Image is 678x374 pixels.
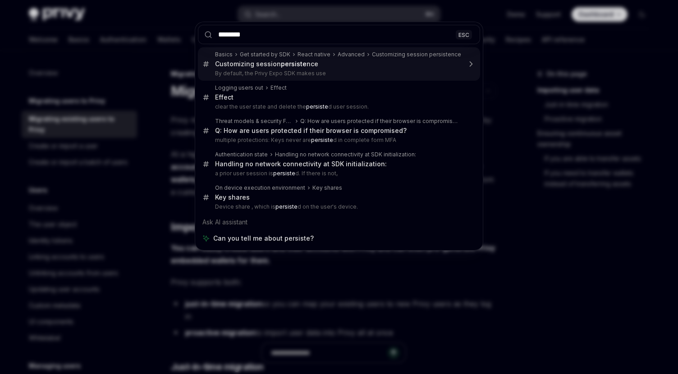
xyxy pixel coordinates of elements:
div: Effect [215,93,234,101]
div: Basics [215,51,233,58]
div: Q: How are users protected if their browser is compromised? [215,127,407,135]
span: Can you tell me about persiste? [213,234,314,243]
p: Device share , which is d on the user's device. [215,203,461,210]
p: multiple protections: Keys never are d in complete form MFA [215,137,461,144]
div: Key shares [215,193,250,201]
div: Customizing session persistence [372,51,461,58]
div: Key shares [312,184,342,192]
div: Handling no network connectivity at SDK initialization: [215,160,387,168]
b: persiste [281,60,307,68]
div: Customizing session nce [215,60,318,68]
b: persiste [311,137,333,143]
div: Effect [270,84,287,91]
b: persiste [306,103,328,110]
p: By default, the Privy Expo SDK makes use [215,70,461,77]
b: persiste [275,203,298,210]
div: Q: How are users protected if their browser is compromised? [300,118,461,125]
div: Authentication state [215,151,268,158]
p: clear the user state and delete the d user session. [215,103,461,110]
div: On device execution environment [215,184,305,192]
p: a prior user session is d. If there is not, [215,170,461,177]
div: React native [298,51,330,58]
div: Threat models & security FAQ [215,118,293,125]
div: Get started by SDK [240,51,290,58]
div: ESC [456,30,472,39]
div: Advanced [338,51,365,58]
div: Ask AI assistant [198,214,480,230]
div: Handling no network connectivity at SDK initialization: [275,151,416,158]
div: Logging users out [215,84,263,91]
b: persiste [273,170,295,177]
